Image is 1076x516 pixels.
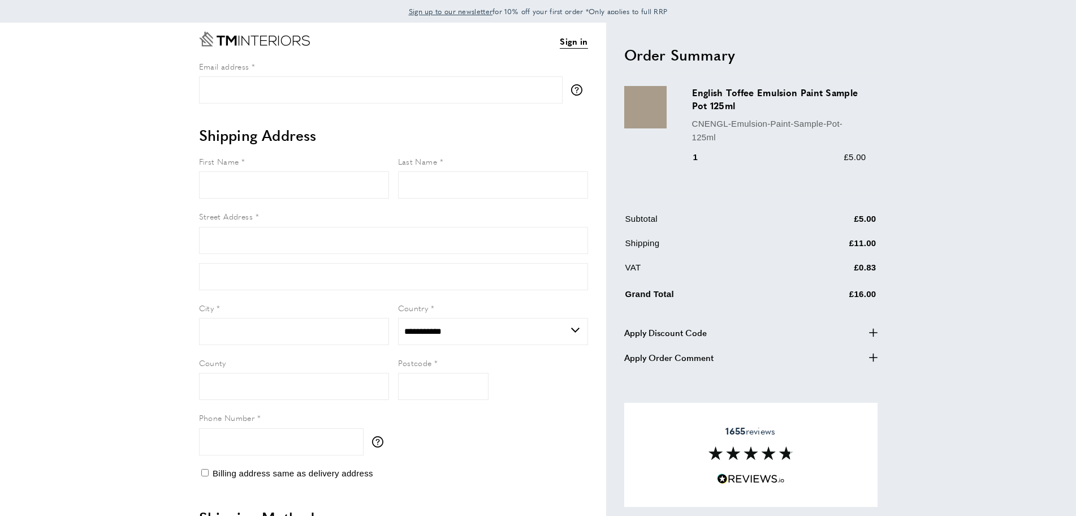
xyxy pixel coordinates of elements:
[787,236,876,259] td: £11.00
[409,6,493,17] a: Sign up to our newsletter
[787,261,876,283] td: £0.83
[199,412,255,423] span: Phone Number
[624,45,878,65] h2: Order Summary
[624,351,714,364] span: Apply Order Comment
[692,86,866,112] h3: English Toffee Emulsion Paint Sample Pot 125ml
[692,117,866,144] p: CNENGL-Emulsion-Paint-Sample-Pot-125ml
[199,125,588,145] h2: Shipping Address
[409,6,493,16] span: Sign up to our newsletter
[398,357,432,368] span: Postcode
[844,152,866,162] span: £5.00
[787,285,876,309] td: £16.00
[708,446,793,460] img: Reviews section
[625,236,787,259] td: Shipping
[398,156,438,167] span: Last Name
[199,302,214,313] span: City
[787,212,876,234] td: £5.00
[213,468,373,478] span: Billing address same as delivery address
[624,86,667,128] img: English Toffee Emulsion Paint Sample Pot 125ml
[201,469,209,476] input: Billing address same as delivery address
[199,156,239,167] span: First Name
[560,35,587,49] a: Sign in
[725,425,775,437] span: reviews
[372,436,389,448] button: More information
[398,302,429,313] span: Country
[692,150,714,164] div: 1
[199,61,249,72] span: Email address
[199,210,253,222] span: Street Address
[409,6,668,16] span: for 10% off your first order *Only applies to full RRP
[625,285,787,309] td: Grand Total
[624,326,707,339] span: Apply Discount Code
[725,424,745,437] strong: 1655
[625,212,787,234] td: Subtotal
[199,357,226,368] span: County
[571,84,588,96] button: More information
[199,32,310,46] a: Go to Home page
[717,474,785,484] img: Reviews.io 5 stars
[625,261,787,283] td: VAT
